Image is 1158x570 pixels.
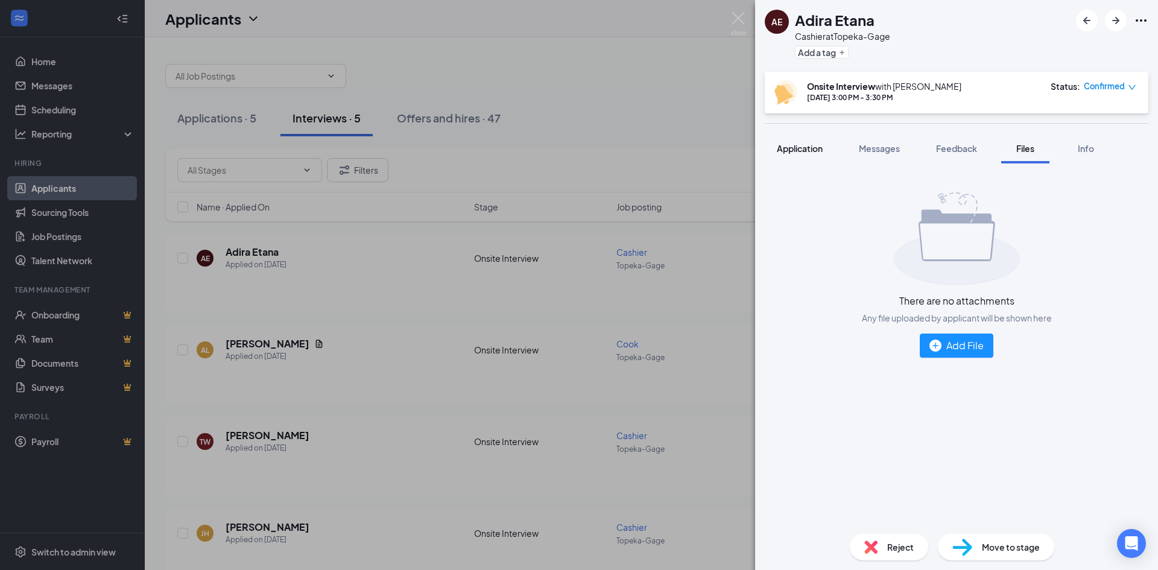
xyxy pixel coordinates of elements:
div: Any file uploaded by applicant will be shown here [862,312,1052,324]
span: down [1128,83,1136,92]
button: ArrowRight [1105,10,1127,31]
span: Reject [887,540,914,554]
span: Info [1078,143,1094,154]
div: Status : [1051,80,1080,92]
span: Messages [859,143,900,154]
svg: Ellipses [1134,13,1148,28]
div: [DATE] 3:00 PM - 3:30 PM [807,92,961,103]
button: Add File [920,334,993,358]
span: Move to stage [982,540,1040,554]
button: PlusAdd a tag [795,46,849,59]
span: Files [1016,143,1034,154]
div: Cashier at Topeka-Gage [795,30,890,42]
div: Open Intercom Messenger [1117,529,1146,558]
div: Add File [929,338,984,353]
svg: Plus [838,49,846,56]
div: There are no attachments [899,295,1014,307]
span: Confirmed [1084,80,1125,92]
span: Application [777,143,823,154]
b: Onsite Interview [807,81,875,92]
span: Feedback [936,143,977,154]
button: ArrowLeftNew [1076,10,1098,31]
svg: ArrowRight [1109,13,1123,28]
div: with [PERSON_NAME] [807,80,961,92]
div: AE [771,16,782,28]
svg: ArrowLeftNew [1080,13,1094,28]
h1: Adira Etana [795,10,875,30]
